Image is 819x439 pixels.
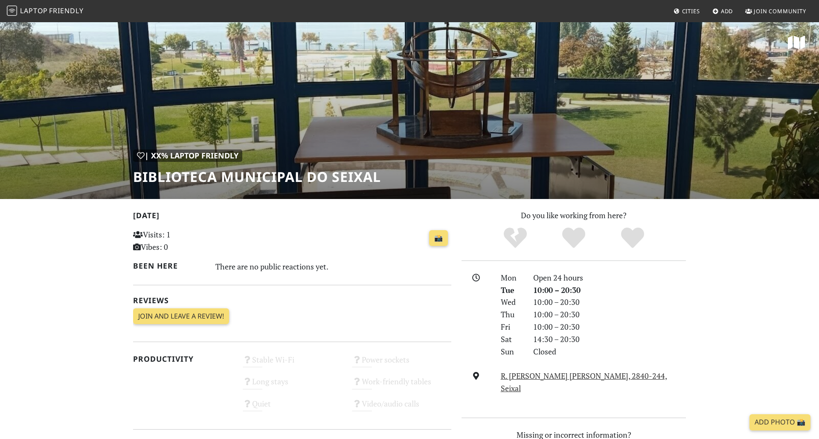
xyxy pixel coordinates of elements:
span: Add [721,7,733,15]
div: 10:00 – 20:30 [528,321,691,333]
div: Power sockets [347,353,456,375]
div: No [486,226,545,250]
div: Definitely! [603,226,662,250]
h2: Productivity [133,354,232,363]
h2: [DATE] [133,211,451,223]
div: Sun [496,345,528,358]
div: Thu [496,308,528,321]
div: Yes [544,226,603,250]
a: 📸 [429,230,448,246]
a: Add [709,3,737,19]
div: Quiet [238,397,347,419]
div: Tue [496,284,528,296]
div: Work-friendly tables [347,375,456,396]
p: Visits: 1 Vibes: 0 [133,228,232,253]
div: There are no public reactions yet. [215,260,452,273]
span: Laptop [20,6,48,15]
a: Cities [670,3,703,19]
div: 14:30 – 20:30 [528,333,691,345]
div: 10:00 – 20:30 [528,296,691,308]
h1: Biblioteca Municipal do Seixal [133,169,381,185]
a: Join and leave a review! [133,308,229,325]
p: Do you like working from here? [462,209,686,222]
span: Join Community [754,7,806,15]
div: Open 24 hours [528,272,691,284]
div: 10:00 – 20:30 [528,308,691,321]
a: R. [PERSON_NAME] [PERSON_NAME], 2840-244, Seixal [501,371,667,393]
a: Add Photo 📸 [749,414,810,430]
div: Wed [496,296,528,308]
h2: Been here [133,261,205,270]
h2: Reviews [133,296,451,305]
div: Long stays [238,375,347,396]
div: Video/audio calls [347,397,456,419]
div: Closed [528,345,691,358]
div: Mon [496,272,528,284]
div: | XX% Laptop Friendly [133,149,242,162]
span: Friendly [49,6,83,15]
a: Join Community [742,3,810,19]
span: Cities [682,7,700,15]
a: LaptopFriendly LaptopFriendly [7,4,84,19]
div: 10:00 – 20:30 [528,284,691,296]
div: Fri [496,321,528,333]
img: LaptopFriendly [7,6,17,16]
div: Sat [496,333,528,345]
div: Stable Wi-Fi [238,353,347,375]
